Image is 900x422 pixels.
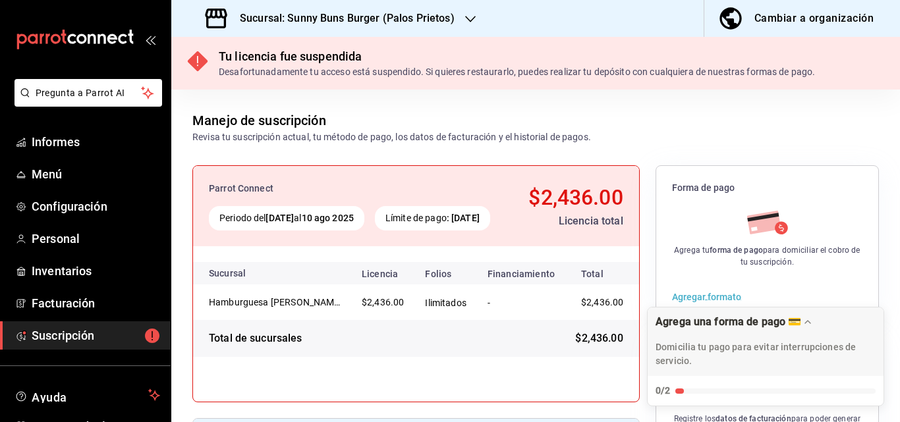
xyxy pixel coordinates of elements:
[209,296,341,309] div: Hamburguesa Sunny Buns (Palos Prietos)
[647,307,884,406] div: Agrega una forma de pago 💳
[528,185,623,210] font: $2,436.00
[648,307,884,406] button: Expand Checklist
[581,297,623,307] font: $2,436.00
[362,297,404,307] font: $2,436.00
[192,113,326,128] font: Manejo de suscripción
[648,307,884,376] div: Drag to move checklist
[488,269,555,279] font: Financiamiento
[32,135,80,149] font: Informes
[302,213,354,223] font: 10 ago 2025
[219,213,266,223] font: Periodo del
[447,213,480,223] font: : [DATE]
[741,246,860,267] font: para domiciliar el cobro de tu suscripción.
[656,340,876,368] p: Domicilia tu pago para evitar interrupciones de servicio.
[192,132,591,142] font: Revisa tu suscripción actual, tu método de pago, los datos de facturación y el historial de pagos.
[656,315,801,328] div: Agrega una forma de pago 💳
[36,88,125,98] font: Pregunta a Parrot AI
[672,291,741,302] button: Agregar formato
[32,199,107,213] font: Configuración
[266,213,294,223] font: [DATE]
[710,246,763,255] font: forma de pago
[672,292,741,302] font: Agregar formato
[672,182,735,193] font: Forma de pago
[9,95,162,109] a: Pregunta a Parrot AI
[32,232,80,246] font: Personal
[32,167,63,181] font: Menú
[581,269,604,279] font: Total
[362,269,398,279] font: Licencia
[145,34,155,45] button: abrir_cajón_menú
[488,298,490,308] font: -
[209,183,273,194] font: Parrot Connect
[559,215,623,227] font: Licencia total
[209,268,246,278] font: Sucursal
[240,12,455,24] font: Sucursal: Sunny Buns Burger (Palos Prietos)
[32,264,92,278] font: Inventarios
[754,12,874,24] font: Cambiar a organización
[219,66,815,77] font: Desafortunadamente tu acceso está suspendido. Si quieres restaurarlo, puedes realizar tu depósito...
[32,296,95,310] font: Facturación
[32,329,94,342] font: Suscripción
[209,332,302,344] font: Total de sucursales
[575,332,623,344] font: $2,436.00
[425,269,451,279] font: Folios
[219,49,362,63] font: Tu licencia fue suspendida
[294,213,301,223] font: al
[385,213,447,223] font: Límite de pago
[209,297,423,307] font: Hamburguesa [PERSON_NAME] ([PERSON_NAME])
[656,384,670,398] div: 0/2
[674,246,710,255] font: Agrega tu
[14,79,162,107] button: Pregunta a Parrot AI
[32,390,67,404] font: Ayuda
[425,298,466,308] font: Ilimitados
